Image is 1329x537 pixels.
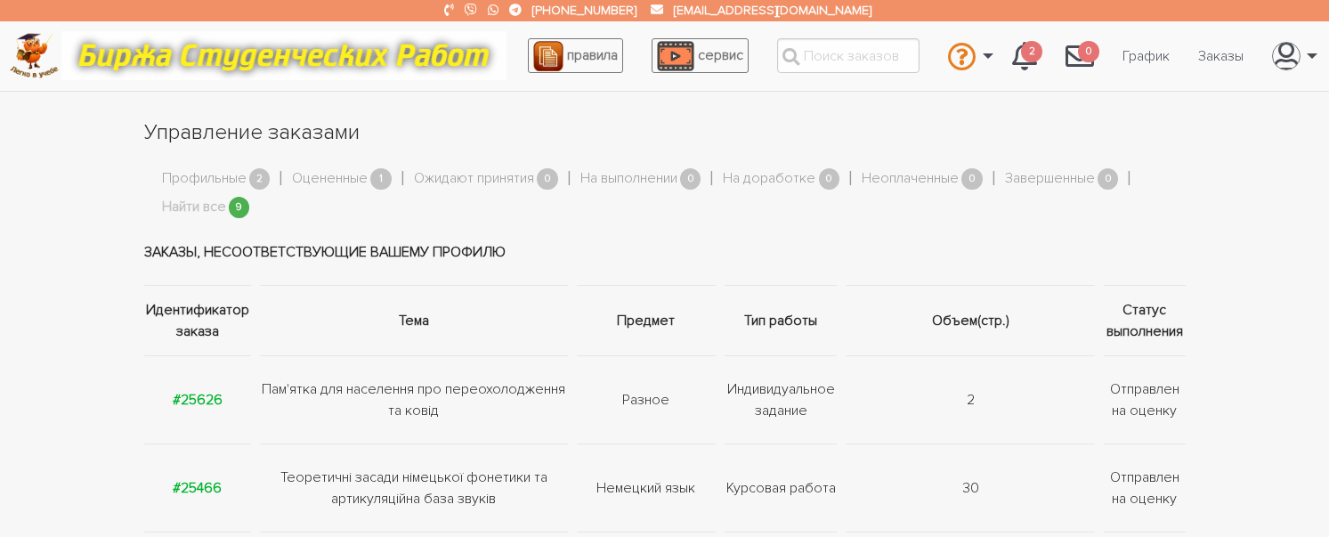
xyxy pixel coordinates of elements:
[841,355,1099,443] td: 2
[1078,41,1099,63] span: 0
[255,443,572,532] td: Теоретичні засади німецької фонетики та артикуляційна база звуків
[255,285,572,355] th: Тема
[567,46,618,64] span: правила
[1099,285,1186,355] th: Статус выполнения
[1184,39,1258,73] a: Заказы
[532,3,636,18] a: [PHONE_NUMBER]
[862,167,959,191] a: Неоплаченные
[414,167,534,191] a: Ожидают принятия
[162,167,247,191] a: Профильные
[657,41,694,71] img: play_icon-49f7f135c9dc9a03216cfdbccbe1e3994649169d890fb554cedf0eac35a01ba8.png
[998,32,1051,80] a: 2
[777,38,920,73] input: Поиск заказов
[720,355,841,443] td: Индивидуальное задание
[720,285,841,355] th: Тип работы
[10,33,59,78] img: logo-c4363faeb99b52c628a42810ed6dfb4293a56d4e4775eb116515dfe7f33672af.png
[841,443,1099,532] td: 30
[572,443,720,532] td: Немецкий язык
[173,479,222,497] a: #25466
[819,168,840,191] span: 0
[572,285,720,355] th: Предмет
[720,443,841,532] td: Курсовая работа
[255,355,572,443] td: Пам'ятка для населення про переохолодження та ковід
[1108,39,1184,73] a: График
[61,31,506,80] img: motto-12e01f5a76059d5f6a28199ef077b1f78e012cfde436ab5cf1d4517935686d32.gif
[1099,443,1186,532] td: Отправлен на оценку
[249,168,271,191] span: 2
[144,118,1186,148] h1: Управление заказами
[533,41,563,71] img: agreement_icon-feca34a61ba7f3d1581b08bc946b2ec1ccb426f67415f344566775c155b7f62c.png
[572,355,720,443] td: Разное
[698,46,743,64] span: сервис
[173,391,223,409] a: #25626
[961,168,983,191] span: 0
[723,167,815,191] a: На доработке
[537,168,558,191] span: 0
[162,196,226,219] a: Найти все
[680,168,701,191] span: 0
[1005,167,1095,191] a: Завершенные
[1021,41,1042,63] span: 2
[1099,355,1186,443] td: Отправлен на оценку
[674,3,871,18] a: [EMAIL_ADDRESS][DOMAIN_NAME]
[370,168,392,191] span: 1
[652,38,749,73] a: сервис
[229,197,250,219] span: 9
[292,167,368,191] a: Оцененные
[144,285,255,355] th: Идентификатор заказа
[1051,32,1108,80] a: 0
[144,219,1186,286] td: Заказы, несоответствующие вашему профилю
[841,285,1099,355] th: Объем(стр.)
[528,38,623,73] a: правила
[1098,168,1119,191] span: 0
[580,167,677,191] a: На выполнении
